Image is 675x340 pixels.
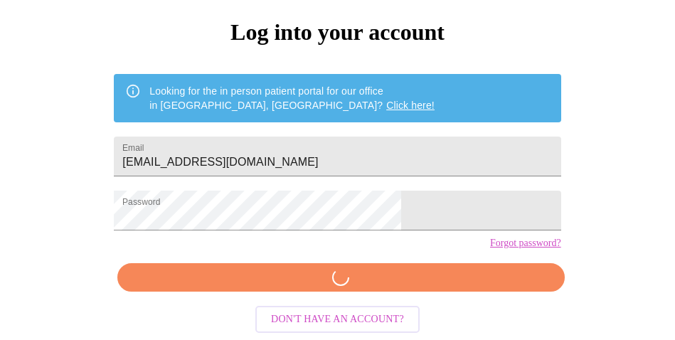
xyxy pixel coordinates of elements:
div: Looking for the in person patient portal for our office in [GEOGRAPHIC_DATA], [GEOGRAPHIC_DATA]? [149,78,435,118]
a: Don't have an account? [252,312,423,324]
button: Don't have an account? [255,306,420,334]
a: Click here! [386,100,435,111]
span: Don't have an account? [271,311,404,329]
h3: Log into your account [114,19,560,46]
a: Forgot password? [490,238,561,249]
